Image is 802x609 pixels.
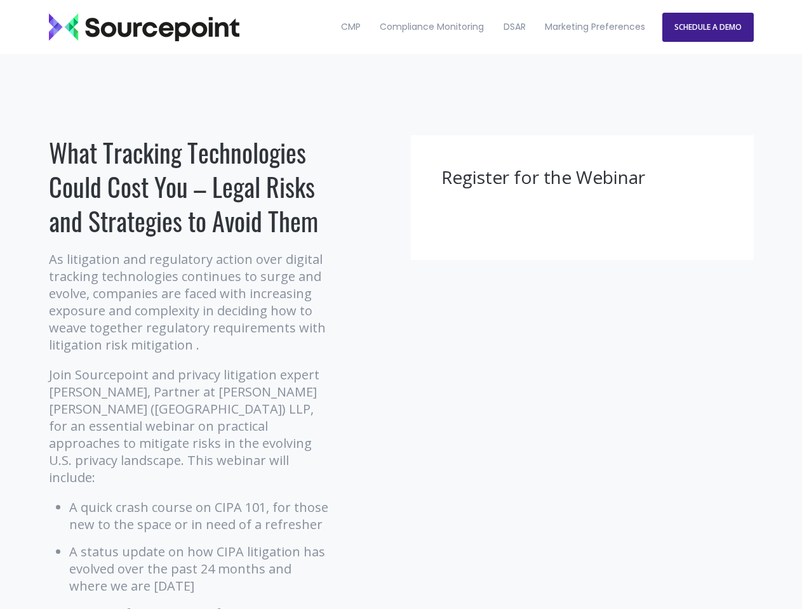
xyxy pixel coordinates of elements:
[49,366,331,486] p: Join Sourcepoint and privacy litigation expert [PERSON_NAME], Partner at [PERSON_NAME] [PERSON_NA...
[662,13,754,42] a: SCHEDULE A DEMO
[49,13,239,41] img: Sourcepoint_logo_black_transparent (2)-2
[49,135,331,238] h1: What Tracking Technologies Could Cost You – Legal Risks and Strategies to Avoid Them
[69,543,331,594] li: A status update on how CIPA litigation has evolved over the past 24 months and where we are [DATE]
[49,251,331,353] p: As litigation and regulatory action over digital tracking technologies continues to surge and evo...
[441,166,723,190] h3: Register for the Webinar
[69,499,331,533] li: A quick crash course on CIPA 101, for those new to the space or in need of a refresher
